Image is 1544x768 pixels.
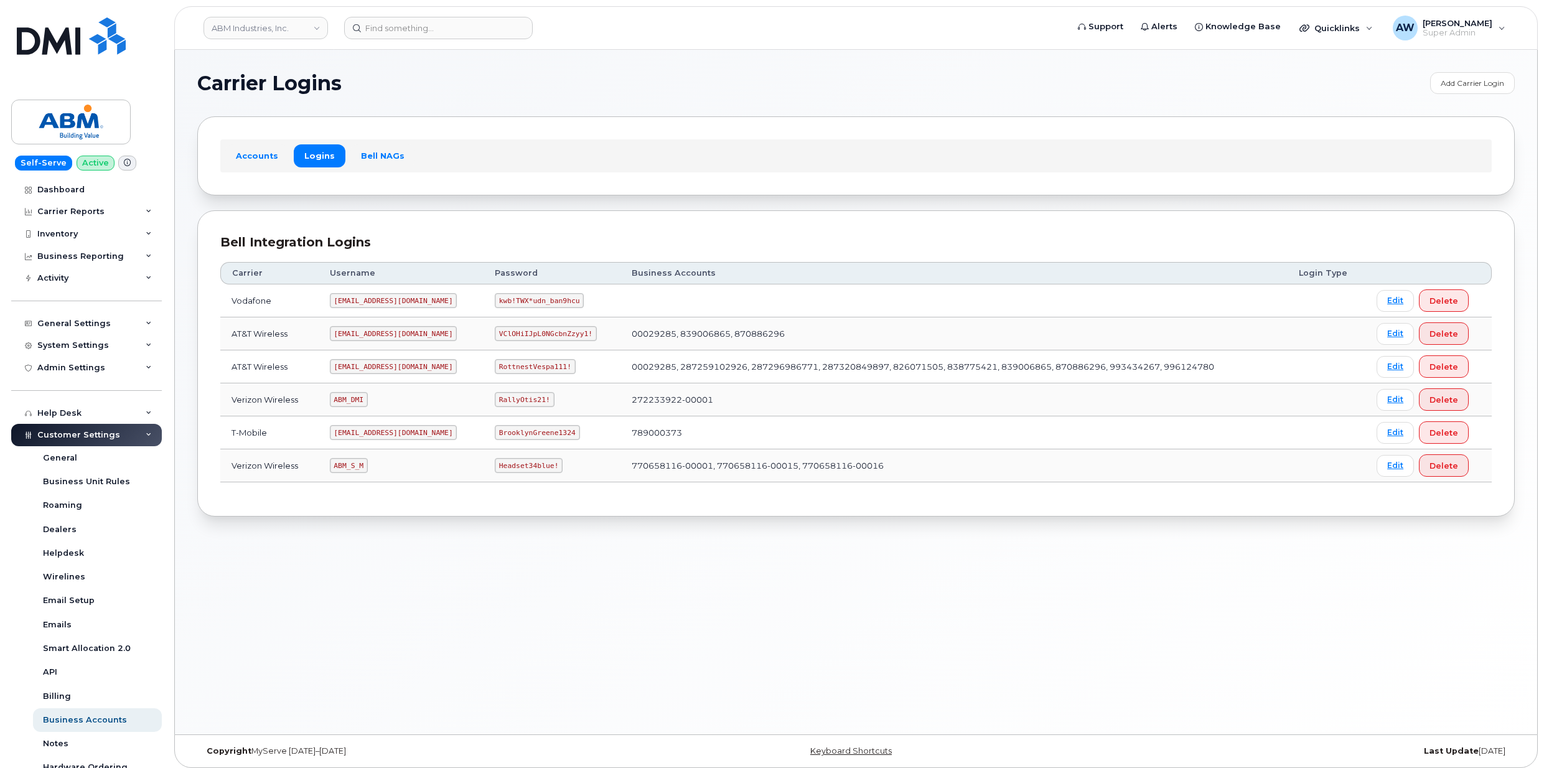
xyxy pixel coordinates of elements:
button: Delete [1419,289,1469,312]
code: RallyOtis21! [495,392,554,407]
span: Delete [1429,295,1458,307]
td: Vodafone [220,284,319,317]
td: AT&T Wireless [220,350,319,383]
code: [EMAIL_ADDRESS][DOMAIN_NAME] [330,293,457,308]
a: Keyboard Shortcuts [810,746,892,756]
code: ABM_DMI [330,392,368,407]
span: Delete [1429,427,1458,439]
div: [DATE] [1075,746,1515,756]
td: Verizon Wireless [220,449,319,482]
code: kwb!TWX*udn_ban9hcu [495,293,584,308]
code: [EMAIL_ADDRESS][DOMAIN_NAME] [330,425,457,440]
a: Edit [1377,455,1414,477]
td: 789000373 [620,416,1287,449]
strong: Copyright [207,746,251,756]
code: ABM_S_M [330,458,368,473]
a: Add Carrier Login [1430,72,1515,94]
a: Logins [294,144,345,167]
td: T-Mobile [220,416,319,449]
a: Bell NAGs [350,144,415,167]
button: Delete [1419,322,1469,345]
button: Delete [1419,454,1469,477]
code: Headset34blue! [495,458,563,473]
span: Delete [1429,361,1458,373]
button: Delete [1419,421,1469,444]
a: Edit [1377,389,1414,411]
button: Delete [1419,355,1469,378]
strong: Last Update [1424,746,1479,756]
td: 770658116-00001, 770658116-00015, 770658116-00016 [620,449,1287,482]
a: Edit [1377,290,1414,312]
th: Business Accounts [620,262,1287,284]
code: VClOHiIJpL0NGcbnZzyy1! [495,326,597,341]
span: Delete [1429,460,1458,472]
td: AT&T Wireless [220,317,319,350]
div: MyServe [DATE]–[DATE] [197,746,637,756]
td: 00029285, 839006865, 870886296 [620,317,1287,350]
a: Accounts [225,144,289,167]
div: Bell Integration Logins [220,233,1492,251]
th: Username [319,262,484,284]
button: Delete [1419,388,1469,411]
code: [EMAIL_ADDRESS][DOMAIN_NAME] [330,359,457,374]
td: 272233922-00001 [620,383,1287,416]
span: Carrier Logins [197,74,342,93]
th: Carrier [220,262,319,284]
code: BrooklynGreene1324 [495,425,579,440]
a: Edit [1377,422,1414,444]
td: Verizon Wireless [220,383,319,416]
td: 00029285, 287259102926, 287296986771, 287320849897, 826071505, 838775421, 839006865, 870886296, 9... [620,350,1287,383]
span: Delete [1429,394,1458,406]
code: [EMAIL_ADDRESS][DOMAIN_NAME] [330,326,457,341]
code: RottnestVespa111! [495,359,576,374]
span: Delete [1429,328,1458,340]
th: Login Type [1288,262,1366,284]
a: Edit [1377,356,1414,378]
th: Password [484,262,620,284]
a: Edit [1377,323,1414,345]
